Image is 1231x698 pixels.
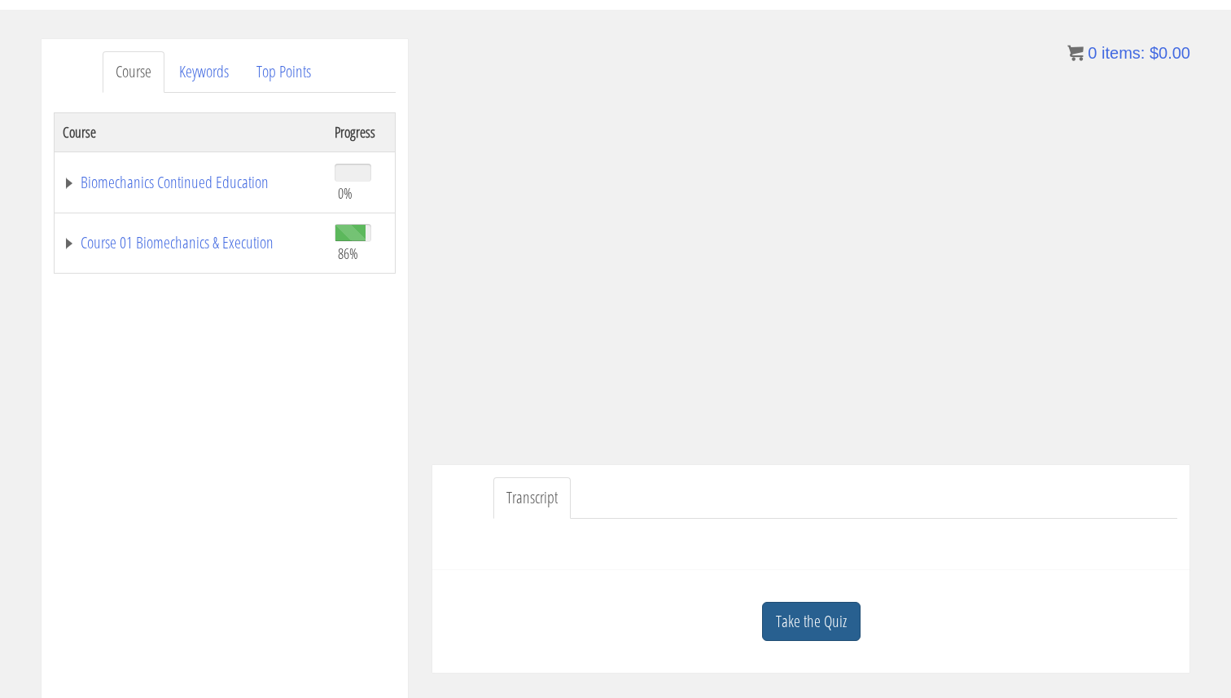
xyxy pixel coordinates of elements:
a: Biomechanics Continued Education [63,174,318,191]
img: icon11.png [1067,45,1084,61]
a: Course 01 Biomechanics & Execution [63,235,318,251]
th: Course [55,112,327,151]
a: Course [103,51,164,93]
span: $ [1150,44,1159,62]
a: Keywords [166,51,242,93]
span: 0% [338,184,353,202]
a: Top Points [243,51,324,93]
a: 0 items: $0.00 [1067,44,1190,62]
a: Take the Quiz [762,602,861,642]
span: 0 [1088,44,1097,62]
bdi: 0.00 [1150,44,1190,62]
th: Progress [326,112,395,151]
a: Transcript [493,477,571,519]
span: items: [1102,44,1145,62]
span: 86% [338,244,358,262]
